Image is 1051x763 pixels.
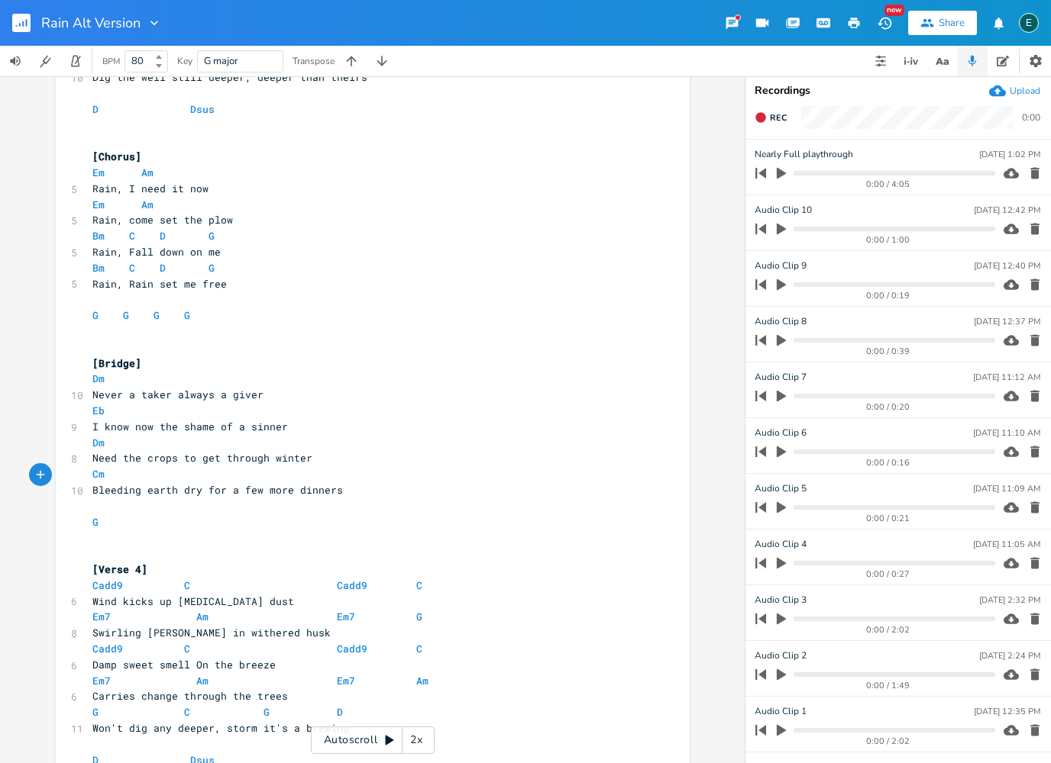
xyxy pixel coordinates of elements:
[1019,13,1039,33] div: easlakson
[92,674,111,687] span: Em7
[154,308,160,322] span: G
[337,705,343,719] span: D
[974,707,1040,716] div: [DATE] 12:35 PM
[92,721,349,735] span: Won't dig any deeper, storm it's a brewing
[884,5,904,16] div: New
[190,102,215,116] span: Dsus
[337,578,367,592] span: Cadd9
[1010,85,1040,97] div: Upload
[92,610,111,623] span: Em7
[337,642,367,655] span: Cadd9
[755,259,807,273] span: Audio Clip 9
[92,467,105,481] span: Cm
[92,483,343,497] span: Bleeding earth dry for a few more dinners
[293,56,335,66] div: Transpose
[141,198,154,211] span: Am
[755,593,807,607] span: Audio Clip 3
[311,726,435,754] div: Autoscroll
[264,705,270,719] span: G
[184,308,190,322] span: G
[92,102,99,116] span: D
[92,515,99,529] span: G
[755,537,807,552] span: Audio Clip 4
[974,262,1040,270] div: [DATE] 12:40 PM
[781,403,995,411] div: 0:00 / 0:20
[196,610,209,623] span: Am
[974,317,1040,326] div: [DATE] 12:37 PM
[781,459,995,467] div: 0:00 / 0:16
[92,261,105,275] span: Bm
[416,578,422,592] span: C
[979,596,1040,604] div: [DATE] 2:32 PM
[204,54,238,68] span: G major
[755,203,812,217] span: Audio Clip 10
[92,70,367,84] span: Dig the well still deeper, deeper than theirs
[92,705,99,719] span: G
[92,451,312,465] span: Need the crops to get through winter
[979,150,1040,159] div: [DATE] 1:02 PM
[92,308,99,322] span: G
[92,150,141,163] span: [Chorus]
[869,9,900,37] button: New
[755,85,1042,96] div: Recordings
[196,674,209,687] span: Am
[92,388,264,401] span: Never a taker always a giver
[92,436,105,449] span: Dm
[755,481,807,496] span: Audio Clip 5
[749,105,793,130] button: Rec
[160,261,166,275] span: D
[129,261,135,275] span: C
[755,426,807,440] span: Audio Clip 6
[781,514,995,523] div: 0:00 / 0:21
[755,649,807,663] span: Audio Clip 2
[755,704,807,719] span: Audio Clip 1
[92,689,288,703] span: Carries change through the trees
[989,82,1040,99] button: Upload
[184,642,190,655] span: C
[973,373,1040,381] div: [DATE] 11:12 AM
[92,277,227,291] span: Rain, Rain set me free
[1022,113,1040,122] div: 0:00
[770,112,787,124] span: Rec
[939,16,965,30] div: Share
[92,166,105,179] span: Em
[92,404,105,417] span: Eb
[92,626,331,639] span: Swirling [PERSON_NAME] in withered husk
[416,674,428,687] span: Am
[92,658,276,671] span: Damp sweet smell On the breeze
[416,610,422,623] span: G
[102,57,120,66] div: BPM
[92,198,105,211] span: Em
[92,182,209,195] span: Rain, I need it now
[209,229,215,243] span: G
[781,347,995,356] div: 0:00 / 0:39
[177,56,192,66] div: Key
[209,261,215,275] span: G
[755,370,807,385] span: Audio Clip 7
[973,485,1040,493] div: [DATE] 11:09 AM
[123,308,129,322] span: G
[781,291,995,300] div: 0:00 / 0:19
[755,147,853,162] span: Nearly Full playthrough
[92,420,288,433] span: I know now the shame of a sinner
[337,610,355,623] span: Em7
[973,540,1040,549] div: [DATE] 11:05 AM
[92,642,123,655] span: Cadd9
[337,674,355,687] span: Em7
[184,705,190,719] span: C
[974,206,1040,214] div: [DATE] 12:42 PM
[781,681,995,690] div: 0:00 / 1:49
[92,578,123,592] span: Cadd9
[92,594,294,608] span: Wind kicks up [MEDICAL_DATA] dust
[908,11,977,35] button: Share
[755,314,807,329] span: Audio Clip 8
[41,16,141,30] span: Rain Alt Version
[92,245,221,259] span: Rain, Fall down on me
[1019,5,1039,40] button: E
[781,570,995,578] div: 0:00 / 0:27
[92,213,233,227] span: Rain, come set the plow
[160,229,166,243] span: D
[141,166,154,179] span: Am
[781,626,995,634] div: 0:00 / 2:02
[92,562,147,576] span: [Verse 4]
